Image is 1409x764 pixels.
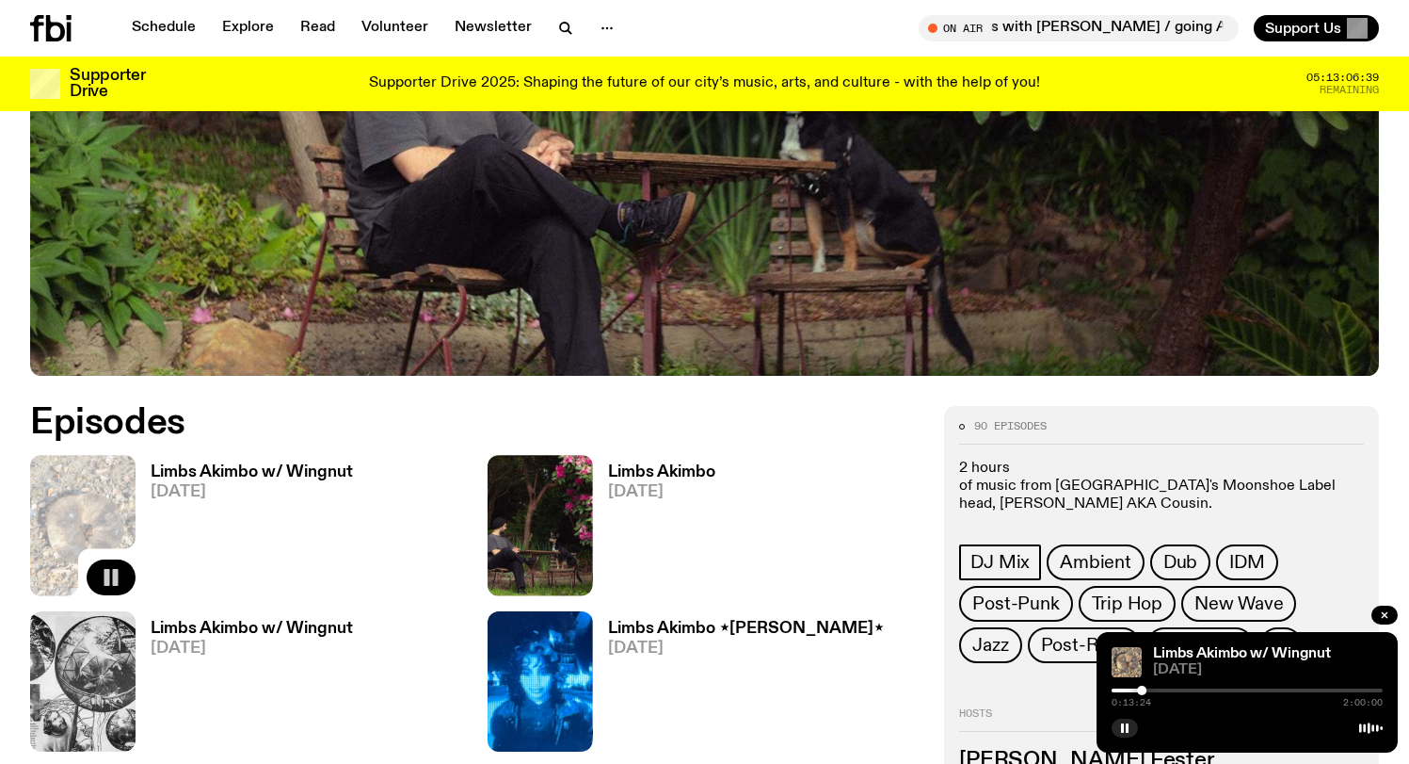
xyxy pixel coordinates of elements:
span: [DATE] [608,484,715,500]
a: IDM [1216,545,1277,580]
h2: Hosts [959,708,1364,731]
span: Post-Punk [972,593,1059,614]
a: Schedule [120,15,207,41]
h3: Limbs Akimbo [608,464,715,480]
a: Limbs Akimbo w/ Wingnut[DATE] [136,464,353,595]
button: +2 [1259,627,1303,663]
a: Newsletter [443,15,543,41]
a: Shoegaze [1146,627,1254,663]
a: Limbs Akimbo ⋆[PERSON_NAME]⋆[DATE] [593,621,884,752]
a: Limbs Akimbo w/ Wingnut [1153,646,1331,661]
span: DJ Mix [970,552,1030,573]
span: 90 episodes [974,421,1047,431]
img: Image from 'Domebooks: Reflecting on Domebook 2' by Lloyd Kahn [30,611,136,752]
p: 2 hours of music from [GEOGRAPHIC_DATA]'s Moonshoe Label head, [PERSON_NAME] AKA Cousin. [959,460,1364,514]
span: Post-Rock [1041,635,1128,656]
span: [DATE] [1153,663,1383,677]
a: Trip Hop [1079,586,1176,622]
span: Trip Hop [1092,593,1162,614]
p: Supporter Drive 2025: Shaping the future of our city’s music, arts, and culture - with the help o... [369,75,1040,92]
h3: Limbs Akimbo w/ Wingnut [151,621,353,637]
h3: Limbs Akimbo w/ Wingnut [151,464,353,480]
span: 2:00:00 [1343,698,1383,707]
a: Post-Rock [1028,627,1141,663]
span: 05:13:06:39 [1306,73,1379,83]
a: Limbs Akimbo[DATE] [593,464,715,595]
span: Remaining [1320,85,1379,95]
a: New Wave [1181,586,1296,622]
span: [DATE] [151,484,353,500]
a: Volunteer [350,15,440,41]
span: IDM [1229,552,1264,573]
img: Jackson sits at an outdoor table, legs crossed and gazing at a black and brown dog also sitting a... [488,455,593,595]
span: Dub [1163,552,1197,573]
span: Support Us [1265,20,1341,37]
button: Support Us [1254,15,1379,41]
a: Ambient [1047,545,1145,580]
button: On AirMornings with [PERSON_NAME] / going All Out [919,15,1239,41]
a: Read [289,15,346,41]
span: 0:13:24 [1112,698,1151,707]
a: Limbs Akimbo w/ Wingnut[DATE] [136,621,353,752]
h3: Limbs Akimbo ⋆[PERSON_NAME]⋆ [608,621,884,637]
span: [DATE] [151,641,353,657]
a: Jazz [959,627,1021,663]
span: Ambient [1060,552,1131,573]
span: [DATE] [608,641,884,657]
h2: Episodes [30,406,921,440]
span: New Wave [1194,593,1283,614]
a: Explore [211,15,285,41]
h3: Supporter Drive [70,68,145,100]
a: Post-Punk [959,586,1072,622]
a: Dub [1150,545,1210,580]
span: Jazz [972,635,1008,656]
a: DJ Mix [959,545,1041,580]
